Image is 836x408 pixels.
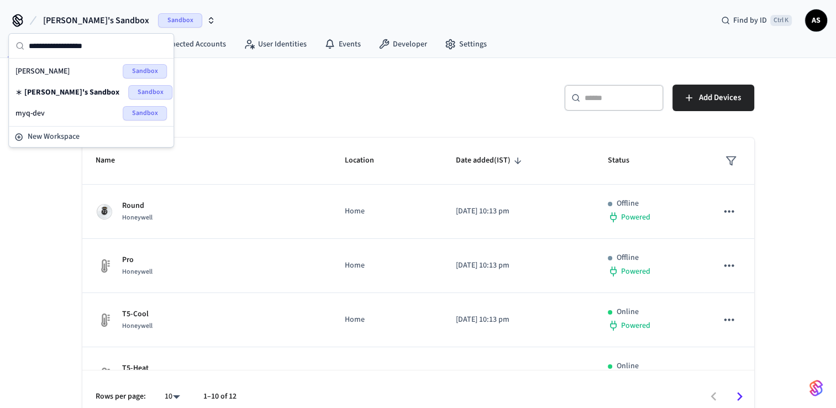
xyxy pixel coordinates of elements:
span: Status [608,152,644,169]
p: [DATE] 10:13 pm [456,368,581,380]
p: Offline [617,198,639,210]
p: Online [617,306,639,318]
p: Home [344,314,429,326]
p: Round [122,200,153,212]
span: Powered [621,212,650,223]
span: Powered [621,266,650,277]
span: Honeywell [122,267,153,276]
p: Home [344,260,429,271]
div: Find by IDCtrl K [712,11,801,30]
span: Sandbox [123,106,167,121]
span: Location [344,152,388,169]
a: Connected Accounts [135,34,235,54]
p: Home [344,368,429,380]
span: Powered [621,320,650,331]
span: Sandbox [123,64,167,79]
a: Settings [436,34,496,54]
a: User Identities [235,34,316,54]
div: 10 [159,389,186,405]
img: SeamLogoGradient.69752ec5.svg [809,379,823,397]
button: AS [805,9,827,32]
p: T5-Cool [122,308,153,320]
p: Home [344,206,429,217]
span: Find by ID [733,15,767,26]
img: thermostat_fallback [96,365,113,383]
span: Add Devices [699,91,741,105]
span: Date added(IST) [456,152,525,169]
p: Pro [122,254,153,266]
a: Events [316,34,370,54]
h5: Devices [82,85,412,107]
div: Suggestions [9,59,173,126]
p: [DATE] 10:13 pm [456,206,581,217]
span: [PERSON_NAME]'s Sandbox [43,14,149,27]
button: Add Devices [672,85,754,111]
p: [DATE] 10:13 pm [456,314,581,326]
p: T5-Heat [122,363,153,374]
span: myq-dev [15,108,45,119]
p: Rows per page: [96,391,146,402]
span: AS [806,11,826,30]
span: Name [96,152,129,169]
p: Online [617,360,639,372]
span: [PERSON_NAME] [15,66,70,77]
p: 1–10 of 12 [203,391,236,402]
span: Sandbox [158,13,202,28]
img: honeywell_round [96,203,113,221]
span: Honeywell [122,213,153,222]
p: Offline [617,252,639,264]
span: [PERSON_NAME]'s Sandbox [24,87,119,98]
img: thermostat_fallback [96,311,113,329]
img: thermostat_fallback [96,257,113,275]
span: Honeywell [122,321,153,331]
button: New Workspace [10,128,172,146]
a: Developer [370,34,436,54]
span: New Workspace [28,131,80,143]
span: Sandbox [128,85,172,100]
p: [DATE] 10:13 pm [456,260,581,271]
span: Ctrl K [770,15,792,26]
